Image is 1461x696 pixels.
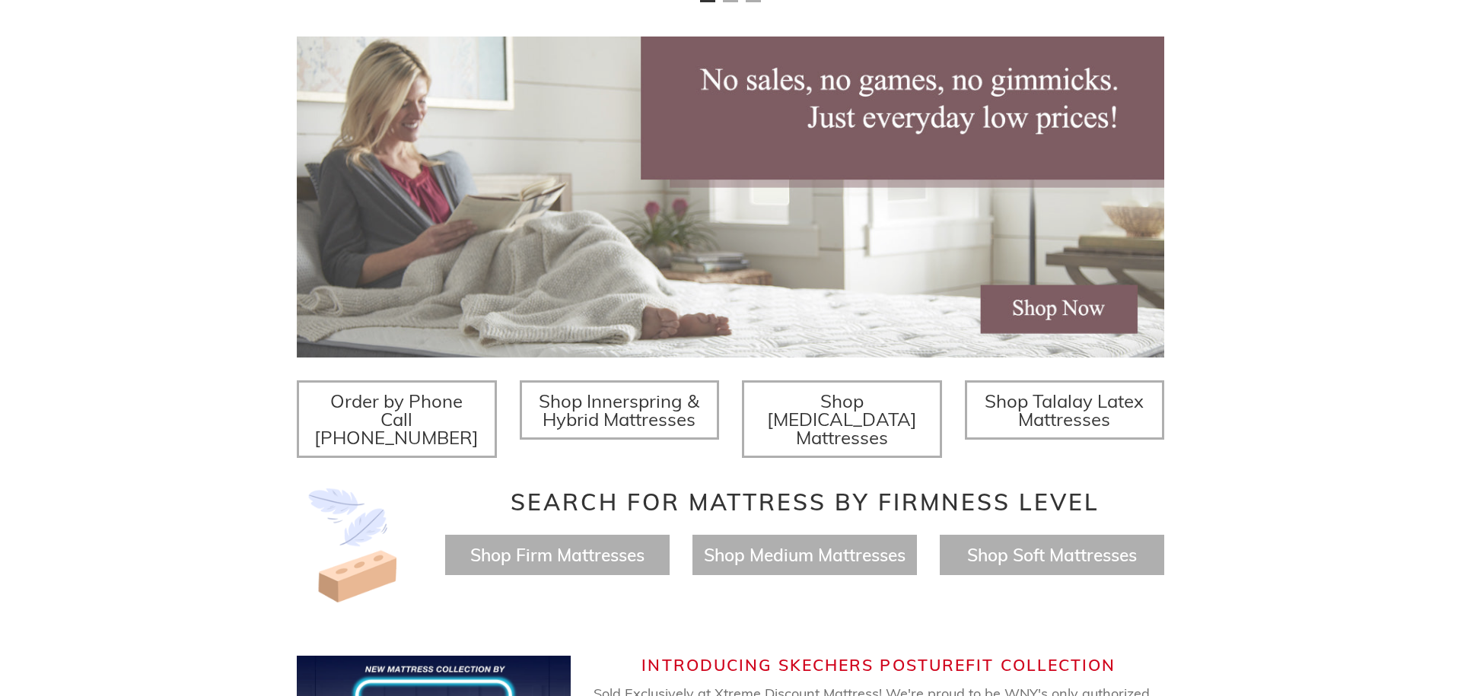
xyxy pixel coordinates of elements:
[511,488,1100,516] span: Search for Mattress by Firmness Level
[297,380,497,458] a: Order by Phone Call [PHONE_NUMBER]
[704,544,906,566] a: Shop Medium Mattresses
[641,655,1116,675] span: Introducing Skechers Posturefit Collection
[297,37,1164,358] img: herobannermay2022-1652879215306_1200x.jpg
[520,380,720,440] a: Shop Innerspring & Hybrid Mattresses
[314,389,479,449] span: Order by Phone Call [PHONE_NUMBER]
[297,488,411,602] img: Image-of-brick- and-feather-representing-firm-and-soft-feel
[470,544,645,566] a: Shop Firm Mattresses
[967,544,1137,566] a: Shop Soft Mattresses
[985,389,1144,431] span: Shop Talalay Latex Mattresses
[742,380,942,458] a: Shop [MEDICAL_DATA] Mattresses
[965,380,1165,440] a: Shop Talalay Latex Mattresses
[767,389,917,449] span: Shop [MEDICAL_DATA] Mattresses
[539,389,699,431] span: Shop Innerspring & Hybrid Mattresses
